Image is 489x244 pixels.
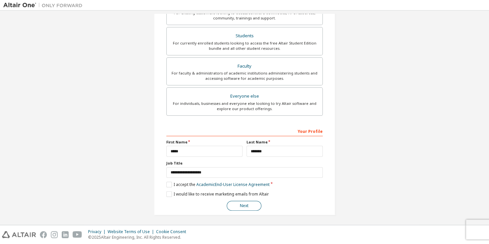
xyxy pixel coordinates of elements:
[2,231,36,238] img: altair_logo.svg
[196,182,270,187] a: Academic End-User License Agreement
[171,101,318,111] div: For individuals, businesses and everyone else looking to try Altair software and explore our prod...
[166,139,243,145] label: First Name
[40,231,47,238] img: facebook.svg
[73,231,82,238] img: youtube.svg
[62,231,69,238] img: linkedin.svg
[171,31,318,41] div: Students
[166,191,269,197] label: I would like to receive marketing emails from Altair
[171,41,318,51] div: For currently enrolled students looking to access the free Altair Student Edition bundle and all ...
[88,229,108,234] div: Privacy
[171,92,318,101] div: Everyone else
[227,201,261,211] button: Next
[246,139,323,145] label: Last Name
[108,229,156,234] div: Website Terms of Use
[51,231,58,238] img: instagram.svg
[88,234,190,240] p: © 2025 Altair Engineering, Inc. All Rights Reserved.
[3,2,86,9] img: Altair One
[171,71,318,81] div: For faculty & administrators of academic institutions administering students and accessing softwa...
[166,182,270,187] label: I accept the
[166,161,323,166] label: Job Title
[166,126,323,136] div: Your Profile
[171,10,318,21] div: For existing customers looking to access software downloads, HPC resources, community, trainings ...
[156,229,190,234] div: Cookie Consent
[171,62,318,71] div: Faculty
